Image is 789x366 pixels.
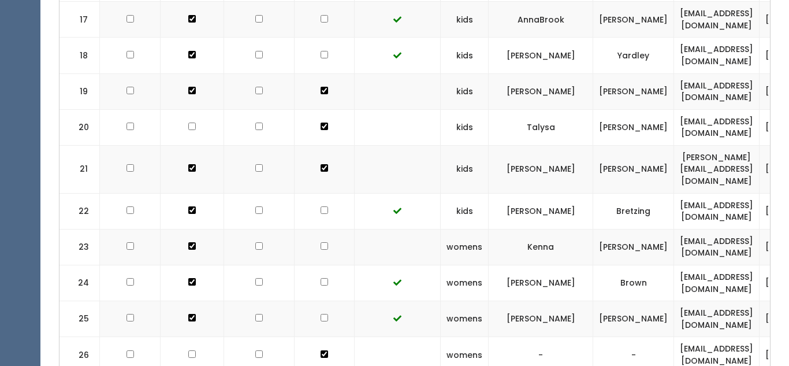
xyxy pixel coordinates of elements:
td: Brown [593,265,674,301]
td: 25 [59,301,100,337]
td: [PERSON_NAME] [489,38,593,73]
td: [EMAIL_ADDRESS][DOMAIN_NAME] [674,229,760,265]
td: [EMAIL_ADDRESS][DOMAIN_NAME] [674,301,760,337]
td: [PERSON_NAME] [593,229,674,265]
td: Talysa [489,109,593,145]
td: womens [441,265,489,301]
td: 21 [59,145,100,193]
td: [EMAIL_ADDRESS][DOMAIN_NAME] [674,193,760,229]
td: 23 [59,229,100,265]
td: Kenna [489,229,593,265]
td: 24 [59,265,100,301]
td: [EMAIL_ADDRESS][DOMAIN_NAME] [674,265,760,301]
td: [PERSON_NAME] [489,265,593,301]
td: [PERSON_NAME] [489,145,593,193]
td: [PERSON_NAME] [593,109,674,145]
td: [EMAIL_ADDRESS][DOMAIN_NAME] [674,2,760,38]
td: [PERSON_NAME] [593,301,674,337]
td: [PERSON_NAME] [489,73,593,109]
td: [PERSON_NAME] [489,193,593,229]
td: 19 [59,73,100,109]
td: 18 [59,38,100,73]
td: Bretzing [593,193,674,229]
td: [EMAIL_ADDRESS][DOMAIN_NAME] [674,38,760,73]
td: [PERSON_NAME] [593,145,674,193]
td: womens [441,301,489,337]
td: [EMAIL_ADDRESS][DOMAIN_NAME] [674,109,760,145]
td: [EMAIL_ADDRESS][DOMAIN_NAME] [674,73,760,109]
td: 22 [59,193,100,229]
td: Yardley [593,38,674,73]
td: [PERSON_NAME] [593,73,674,109]
td: kids [441,193,489,229]
td: [PERSON_NAME] [593,2,674,38]
td: womens [441,229,489,265]
td: [PERSON_NAME][EMAIL_ADDRESS][DOMAIN_NAME] [674,145,760,193]
td: [PERSON_NAME] [489,301,593,337]
td: 20 [59,109,100,145]
td: AnnaBrook [489,2,593,38]
td: kids [441,109,489,145]
td: kids [441,145,489,193]
td: kids [441,2,489,38]
td: kids [441,73,489,109]
td: 17 [59,2,100,38]
td: kids [441,38,489,73]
